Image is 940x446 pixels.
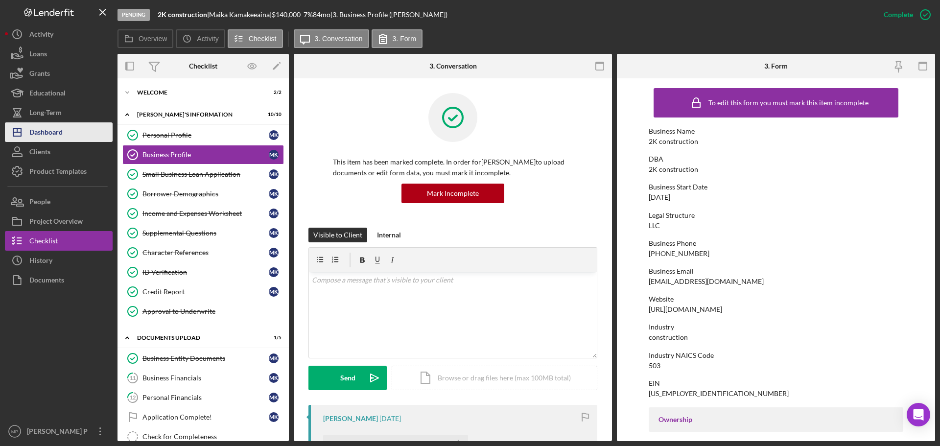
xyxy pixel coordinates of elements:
[5,251,113,270] button: History
[29,251,52,273] div: History
[649,352,903,359] div: Industry NAICS Code
[122,164,284,184] a: Small Business Loan ApplicationMK
[649,138,698,145] div: 2K construction
[29,192,50,214] div: People
[139,35,167,43] label: Overview
[313,228,362,242] div: Visible to Client
[315,35,363,43] label: 3. Conversation
[649,127,903,135] div: Business Name
[5,83,113,103] a: Educational
[649,183,903,191] div: Business Start Date
[142,268,269,276] div: ID Verification
[330,11,447,19] div: | 3. Business Profile ([PERSON_NAME])
[176,29,225,48] button: Activity
[122,407,284,427] a: Application Complete!MK
[401,184,504,203] button: Mark Incomplete
[269,248,279,258] div: M K
[5,24,113,44] button: Activity
[249,35,277,43] label: Checklist
[142,413,269,421] div: Application Complete!
[649,333,688,341] div: construction
[649,250,709,258] div: [PHONE_NUMBER]
[884,5,913,24] div: Complete
[649,323,903,331] div: Industry
[269,353,279,363] div: M K
[269,267,279,277] div: M K
[649,267,903,275] div: Business Email
[117,9,150,21] div: Pending
[272,10,301,19] span: $140,000
[5,103,113,122] button: Long-Term
[269,169,279,179] div: M K
[11,429,18,434] text: MP
[649,278,764,285] div: [EMAIL_ADDRESS][DOMAIN_NAME]
[269,287,279,297] div: M K
[308,228,367,242] button: Visible to Client
[29,103,62,125] div: Long-Term
[122,125,284,145] a: Personal ProfileMK
[189,62,217,70] div: Checklist
[649,155,903,163] div: DBA
[29,64,50,86] div: Grants
[142,374,269,382] div: Business Financials
[24,422,88,444] div: [PERSON_NAME] P
[29,162,87,184] div: Product Templates
[264,112,282,117] div: 10 / 10
[372,228,406,242] button: Internal
[372,29,423,48] button: 3. Form
[29,231,58,253] div: Checklist
[5,270,113,290] button: Documents
[649,165,698,173] div: 2K construction
[269,130,279,140] div: M K
[29,44,47,66] div: Loans
[658,416,893,423] div: Ownership
[649,211,903,219] div: Legal Structure
[5,211,113,231] a: Project Overview
[117,29,173,48] button: Overview
[907,403,930,426] div: Open Intercom Messenger
[122,349,284,368] a: Business Entity DocumentsMK
[137,335,257,341] div: DOCUMENTS UPLOAD
[5,142,113,162] button: Clients
[874,5,935,24] button: Complete
[333,157,573,179] p: This item has been marked complete. In order for [PERSON_NAME] to upload documents or edit form d...
[649,390,789,398] div: [US_EMPLOYER_IDENTIFICATION_NUMBER]
[228,29,283,48] button: Checklist
[5,422,113,441] button: MP[PERSON_NAME] P
[264,335,282,341] div: 1 / 5
[142,394,269,401] div: Personal Financials
[29,270,64,292] div: Documents
[429,62,477,70] div: 3. Conversation
[5,231,113,251] button: Checklist
[649,305,722,313] div: [URL][DOMAIN_NAME]
[130,375,136,381] tspan: 11
[122,145,284,164] a: Business ProfileMK
[142,229,269,237] div: Supplemental Questions
[5,122,113,142] button: Dashboard
[5,162,113,181] a: Product Templates
[142,170,269,178] div: Small Business Loan Application
[649,239,903,247] div: Business Phone
[269,412,279,422] div: M K
[313,11,330,19] div: 84 mo
[264,90,282,95] div: 2 / 2
[158,11,209,19] div: |
[5,64,113,83] a: Grants
[122,184,284,204] a: Borrower DemographicsMK
[269,393,279,402] div: M K
[340,366,355,390] div: Send
[5,192,113,211] button: People
[122,223,284,243] a: Supplemental QuestionsMK
[142,210,269,217] div: Income and Expenses Worksheet
[5,44,113,64] button: Loans
[764,62,788,70] div: 3. Form
[269,209,279,218] div: M K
